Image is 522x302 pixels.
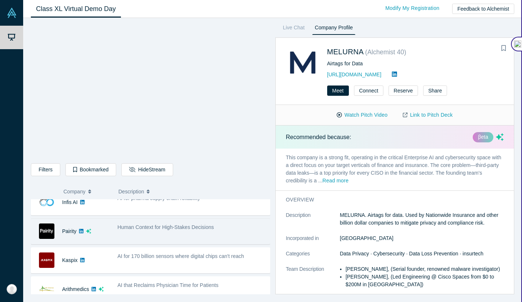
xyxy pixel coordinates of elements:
img: Arithmedics's Logo [39,281,54,297]
button: Company [64,184,111,199]
h3: overview [286,196,494,204]
a: Pairity [62,228,76,234]
dd: [GEOGRAPHIC_DATA] [340,234,504,242]
a: Modify My Registration [378,2,447,15]
li: [PERSON_NAME], (Led Engineering @ Cisco Spaces from $0 to $200M in [GEOGRAPHIC_DATA]) [346,273,504,288]
img: Carlos Perez-Pla [Plug and Play]'s Account [7,284,17,294]
svg: dsa ai sparkles [86,229,91,234]
button: Read more [322,177,348,185]
svg: dsa ai sparkles [99,287,104,292]
button: Watch Pitch Video [329,109,395,121]
dt: Categories [286,250,340,265]
a: MELURNA [327,48,364,56]
img: Infis AI's Logo [39,194,54,210]
p: MELURNA. Airtags for data. Used by Nationwide Insurance and other billion dollar companies to mit... [340,211,504,227]
button: Description [118,184,265,199]
a: [URL][DOMAIN_NAME] [327,72,382,77]
span: AI for 170 billion sensors where digital chips can't reach [118,253,244,259]
button: Bookmarked [65,163,116,176]
span: Data Privacy · Cybersecurity · Data Loss Prevention · insurtech [340,251,484,256]
img: MELURNA's Logo [286,46,319,79]
dt: Team Description [286,265,340,296]
button: Connect [354,85,383,96]
span: Description [118,184,144,199]
button: Meet [327,85,349,96]
dt: Description [286,211,340,234]
p: This company is a strong fit, operating in the critical Enterprise AI and cybersecurity space wit... [276,149,514,190]
a: Live Chat [280,23,307,35]
dt: Incorporated in [286,234,340,250]
span: Human Context for High-Stakes Decisions [118,224,214,230]
img: Kaspix's Logo [39,252,54,268]
button: Feedback to Alchemist [452,4,514,14]
a: Kaspix [62,257,78,263]
a: Link to Pitch Deck [395,109,460,121]
img: Alchemist Vault Logo [7,8,17,18]
span: Company [64,184,86,199]
small: ( Alchemist 40 ) [365,48,406,56]
a: Arithmedics [62,286,89,292]
span: AI that Reclaims Physician Time for Patients [118,282,219,288]
img: Pairity's Logo [39,223,54,239]
li: [PERSON_NAME], (Serial founder, renowned malware investigator) [346,265,504,273]
button: Reserve [389,85,418,96]
div: Airtags for Data [327,60,504,68]
p: Recommended because: [286,133,351,142]
a: Class XL Virtual Demo Day [31,0,121,18]
svg: dsa ai sparkles [496,133,504,141]
div: βeta [473,132,493,142]
button: Bookmark [498,43,509,54]
a: Company Profile [312,23,355,35]
a: Infis AI [62,199,78,205]
iframe: Alchemist Class XL Demo Day: Vault [31,24,270,158]
button: Share [423,85,447,96]
button: HideStream [121,163,173,176]
button: Filters [31,163,60,176]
